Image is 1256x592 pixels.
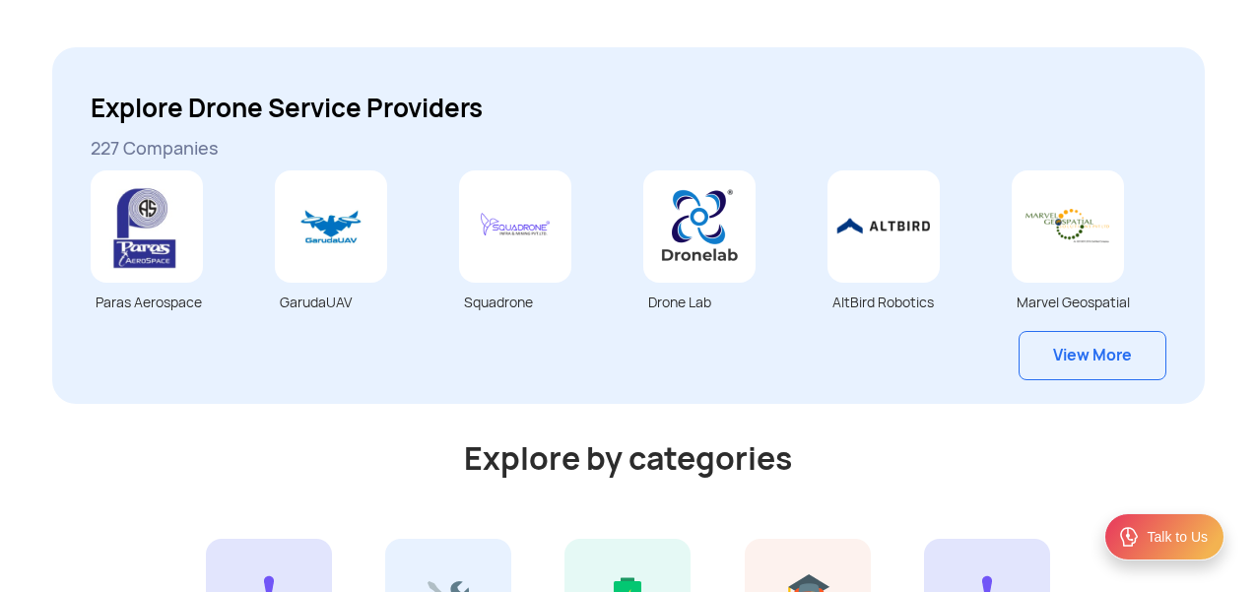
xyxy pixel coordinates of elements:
a: AltBird Robotics [827,218,982,312]
img: Matrixgeo [827,170,940,283]
div: Talk to Us [1148,527,1208,547]
a: Marvel Geospatial [1012,218,1166,312]
a: Squadrone [459,218,614,312]
h3: Explore by categories [67,443,1190,475]
img: Dronlab [643,170,756,283]
p: 227 Companies [91,136,1166,161]
p: GarudaUAV [280,293,430,312]
a: GarudaUAV [275,218,430,312]
a: View More [1019,331,1166,380]
a: Drone Lab [643,218,798,312]
h3: Explore Drone Service Providers [91,91,1166,126]
p: Drone Lab [648,293,798,312]
p: AltBird Robotics [832,293,982,312]
img: Garuda [275,170,387,283]
img: GarudaUAV [1012,170,1124,283]
p: Paras Aerospace [96,293,245,312]
img: ic_Support.svg [1117,525,1141,549]
p: Marvel Geospatial [1017,293,1166,312]
img: Paras [91,170,203,283]
a: Paras Aerospace [91,218,245,312]
img: Squadrone [459,170,571,283]
p: Squadrone [464,293,614,312]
